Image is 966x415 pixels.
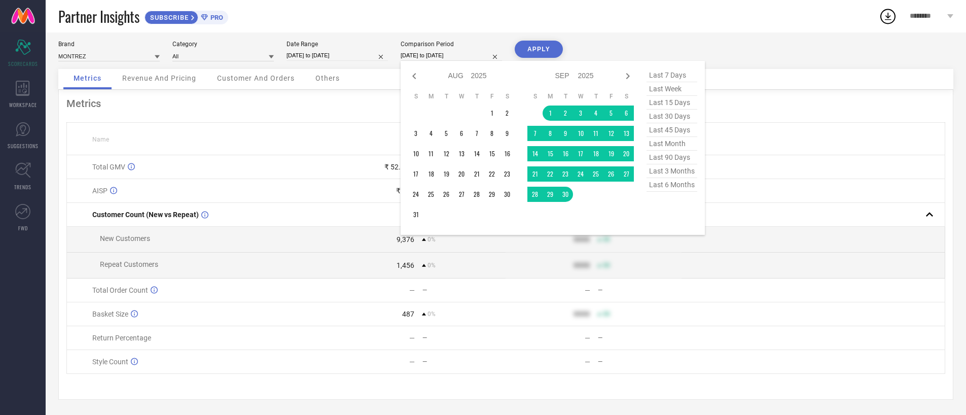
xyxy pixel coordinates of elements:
td: Wed Sep 17 2025 [573,146,588,161]
td: Mon Aug 25 2025 [423,187,439,202]
div: — [598,358,681,365]
span: last week [647,82,697,96]
td: Sun Sep 14 2025 [527,146,543,161]
th: Saturday [619,92,634,100]
th: Thursday [588,92,603,100]
span: SUBSCRIBE [145,14,191,21]
span: TRENDS [14,183,31,191]
div: 9999 [574,235,590,244]
span: WORKSPACE [9,101,37,109]
span: Total GMV [92,163,125,171]
input: Select date range [287,50,388,61]
td: Thu Aug 07 2025 [469,126,484,141]
td: Tue Sep 02 2025 [558,106,573,121]
span: 50 [603,310,610,318]
span: SUGGESTIONS [8,142,39,150]
span: last 15 days [647,96,697,110]
div: Previous month [408,70,420,82]
td: Sun Sep 07 2025 [527,126,543,141]
div: Next month [622,70,634,82]
td: Thu Aug 14 2025 [469,146,484,161]
div: ₹ 52.49 L [384,163,414,171]
span: Name [92,136,109,143]
td: Thu Sep 25 2025 [588,166,603,182]
td: Sat Sep 06 2025 [619,106,634,121]
span: 0% [427,236,436,243]
th: Sunday [408,92,423,100]
td: Thu Aug 28 2025 [469,187,484,202]
div: — [422,287,506,294]
td: Fri Aug 01 2025 [484,106,499,121]
th: Thursday [469,92,484,100]
td: Sat Sep 20 2025 [619,146,634,161]
td: Tue Aug 12 2025 [439,146,454,161]
td: Sat Aug 16 2025 [499,146,515,161]
div: Category [172,41,274,48]
td: Sun Aug 31 2025 [408,207,423,222]
span: last 30 days [647,110,697,123]
span: last 3 months [647,164,697,178]
td: Mon Sep 29 2025 [543,187,558,202]
th: Friday [603,92,619,100]
div: 1,456 [397,261,414,269]
span: Total Order Count [92,286,148,294]
td: Fri Aug 15 2025 [484,146,499,161]
td: Thu Sep 11 2025 [588,126,603,141]
span: Repeat Customers [100,260,158,268]
td: Sun Sep 21 2025 [527,166,543,182]
span: FWD [18,224,28,232]
span: AISP [92,187,108,195]
a: SUBSCRIBEPRO [145,8,228,24]
td: Thu Sep 04 2025 [588,106,603,121]
span: Return Percentage [92,334,151,342]
td: Sun Aug 17 2025 [408,166,423,182]
span: 50 [603,236,610,243]
td: Fri Sep 12 2025 [603,126,619,141]
span: New Customers [100,234,150,243]
div: Comparison Period [401,41,502,48]
td: Sun Aug 24 2025 [408,187,423,202]
div: 9,376 [397,235,414,244]
td: Sat Aug 23 2025 [499,166,515,182]
td: Mon Sep 22 2025 [543,166,558,182]
th: Wednesday [573,92,588,100]
td: Tue Sep 30 2025 [558,187,573,202]
div: 9999 [574,261,590,269]
th: Tuesday [439,92,454,100]
div: Open download list [879,7,897,25]
div: — [585,334,590,342]
th: Tuesday [558,92,573,100]
td: Mon Aug 11 2025 [423,146,439,161]
td: Sun Aug 03 2025 [408,126,423,141]
td: Tue Sep 16 2025 [558,146,573,161]
input: Select comparison period [401,50,502,61]
th: Monday [423,92,439,100]
div: — [409,358,415,366]
span: Customer And Orders [217,74,295,82]
div: — [598,287,681,294]
td: Tue Aug 19 2025 [439,166,454,182]
td: Wed Aug 20 2025 [454,166,469,182]
td: Thu Aug 21 2025 [469,166,484,182]
span: Basket Size [92,310,128,318]
div: 487 [402,310,414,318]
span: 0% [427,262,436,269]
td: Wed Aug 06 2025 [454,126,469,141]
span: Others [315,74,340,82]
td: Tue Aug 05 2025 [439,126,454,141]
span: last 45 days [647,123,697,137]
td: Wed Sep 24 2025 [573,166,588,182]
td: Sat Sep 13 2025 [619,126,634,141]
div: 9999 [574,310,590,318]
td: Fri Sep 05 2025 [603,106,619,121]
div: — [598,334,681,341]
span: 50 [603,262,610,269]
span: Partner Insights [58,6,139,27]
td: Fri Aug 08 2025 [484,126,499,141]
span: last 90 days [647,151,697,164]
div: Date Range [287,41,388,48]
span: Metrics [74,74,101,82]
div: — [422,358,506,365]
td: Sat Aug 02 2025 [499,106,515,121]
span: last 6 months [647,178,697,192]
